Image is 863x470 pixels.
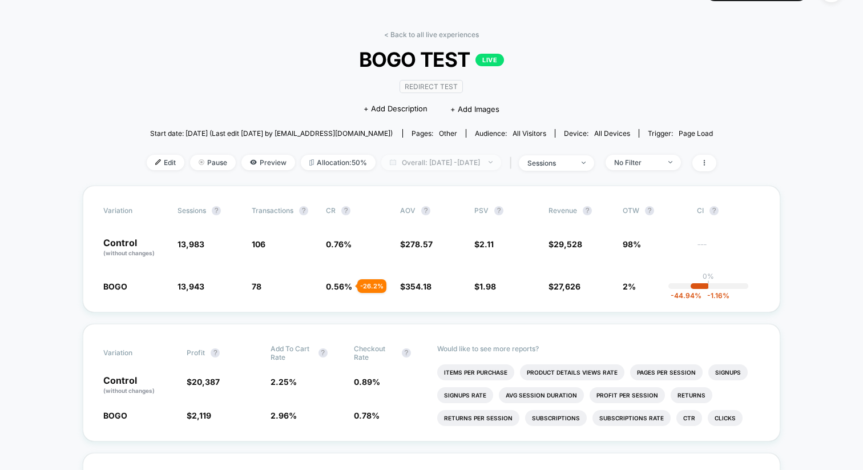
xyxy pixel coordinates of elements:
span: 2.96 % [271,411,297,420]
span: 278.57 [405,239,433,249]
div: Trigger: [648,129,713,138]
span: -44.94 % [671,291,701,300]
span: Add To Cart Rate [271,344,313,361]
span: 0.56 % [326,282,352,291]
span: 98% [623,239,641,249]
img: end [668,161,672,163]
span: --- [697,241,760,258]
span: all devices [594,129,630,138]
button: ? [583,206,592,215]
span: BOGO TEST [175,47,688,71]
span: Checkout Rate [354,344,396,361]
span: 20,387 [192,377,220,387]
li: Signups Rate [437,387,493,403]
span: Preview [241,155,295,170]
span: Overall: [DATE] - [DATE] [381,155,501,170]
div: Audience: [475,129,546,138]
p: Control [103,376,175,395]
span: Pause [190,155,236,170]
span: 0.78 % [354,411,380,420]
li: Product Details Views Rate [520,364,624,380]
span: PSV [474,206,489,215]
div: No Filter [614,158,660,167]
span: 13,943 [178,282,204,291]
button: ? [212,206,221,215]
img: end [199,159,204,165]
span: Variation [103,344,166,361]
span: (without changes) [103,387,155,394]
span: 354.18 [405,282,432,291]
button: ? [421,206,430,215]
button: ? [318,348,328,357]
span: BOGO [103,282,127,291]
img: edit [155,159,161,165]
button: ? [709,206,719,215]
div: sessions [527,159,573,167]
span: 78 [252,282,261,291]
span: $ [187,377,220,387]
span: BOGO [103,411,127,420]
span: other [439,129,457,138]
span: 2,119 [192,411,211,420]
span: OTW [623,206,685,215]
span: 29,528 [554,239,582,249]
li: Profit Per Session [590,387,665,403]
div: - 26.2 % [357,279,386,293]
span: $ [549,282,580,291]
span: 2.25 % [271,377,297,387]
li: Returns Per Session [437,410,519,426]
span: $ [400,239,433,249]
span: AOV [400,206,416,215]
span: 0.89 % [354,377,380,387]
span: Page Load [679,129,713,138]
div: Pages: [412,129,457,138]
span: CI [697,206,760,215]
span: $ [474,239,494,249]
p: Control [103,238,166,258]
li: Pages Per Session [630,364,703,380]
span: All Visitors [513,129,546,138]
img: end [582,162,586,164]
img: rebalance [309,159,314,166]
span: Redirect Test [400,80,463,93]
button: ? [645,206,654,215]
span: + Add Images [450,105,499,114]
li: Clicks [708,410,743,426]
button: ? [402,348,411,357]
p: Would like to see more reports? [437,344,760,353]
span: $ [400,282,432,291]
span: $ [474,282,496,291]
span: Profit [187,348,205,357]
span: 1.98 [479,282,496,291]
span: 106 [252,239,265,249]
p: 0% [703,272,714,280]
img: end [489,161,493,163]
button: ? [341,206,350,215]
li: Subscriptions Rate [592,410,671,426]
span: + Add Description [364,103,428,115]
p: LIVE [475,54,504,66]
span: 27,626 [554,282,580,291]
span: 2.11 [479,239,494,249]
span: -1.16 % [701,291,729,300]
li: Subscriptions [525,410,587,426]
li: Ctr [676,410,702,426]
li: Returns [671,387,712,403]
span: Allocation: 50% [301,155,376,170]
span: | [507,155,519,171]
span: Start date: [DATE] (Last edit [DATE] by [EMAIL_ADDRESS][DOMAIN_NAME]) [150,129,393,138]
span: Variation [103,206,166,215]
span: Transactions [252,206,293,215]
span: 0.76 % [326,239,352,249]
a: < Back to all live experiences [384,30,479,39]
li: Signups [708,364,748,380]
button: ? [494,206,503,215]
button: ? [211,348,220,357]
li: Items Per Purchase [437,364,514,380]
span: $ [549,239,582,249]
img: calendar [390,159,396,165]
li: Avg Session Duration [499,387,584,403]
span: CR [326,206,336,215]
span: Sessions [178,206,206,215]
span: 2% [623,282,636,291]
